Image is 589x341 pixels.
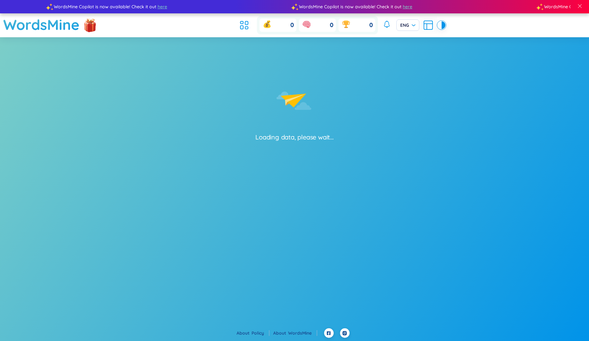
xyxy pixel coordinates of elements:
span: here [402,3,412,10]
div: WordsMine Copilot is now available! Check it out [49,3,294,10]
a: WordsMine [3,13,80,36]
span: here [157,3,167,10]
span: ENG [400,22,415,28]
div: About [273,330,317,337]
div: About [237,330,269,337]
a: Policy [252,330,269,336]
span: 0 [290,21,294,29]
div: Loading data, please wait... [255,133,333,142]
img: flashSalesIcon.a7f4f837.png [84,15,96,34]
a: WordsMine [288,330,317,336]
span: 0 [369,21,373,29]
span: 0 [330,21,333,29]
div: WordsMine Copilot is now available! Check it out [294,3,539,10]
